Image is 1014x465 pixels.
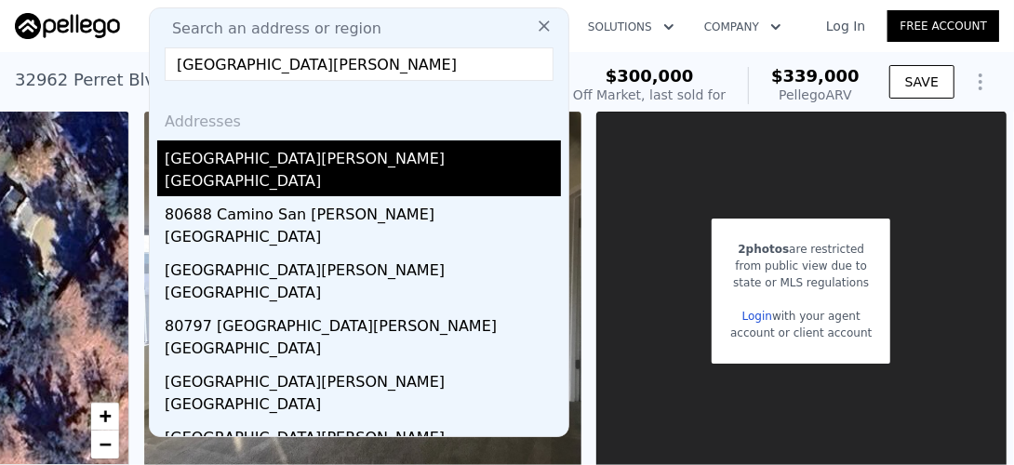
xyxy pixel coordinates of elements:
[730,258,872,274] div: from public view due to
[887,10,999,42] a: Free Account
[15,67,445,93] div: 32962 Perret Blvd , [GEOGRAPHIC_DATA] , CA 92530
[771,86,860,104] div: Pellego ARV
[165,393,561,419] div: [GEOGRAPHIC_DATA]
[157,18,381,40] span: Search an address or region
[730,274,872,291] div: state or MLS regulations
[730,325,872,341] div: account or client account
[738,243,789,256] span: 2 photos
[771,66,860,86] span: $339,000
[91,403,119,431] a: Zoom in
[730,241,872,258] div: are restricted
[15,13,120,39] img: Pellego
[165,419,561,449] div: [GEOGRAPHIC_DATA][PERSON_NAME]
[165,282,561,308] div: [GEOGRAPHIC_DATA]
[157,96,561,140] div: Addresses
[165,252,561,282] div: [GEOGRAPHIC_DATA][PERSON_NAME]
[165,364,561,393] div: [GEOGRAPHIC_DATA][PERSON_NAME]
[165,196,561,226] div: 80688 Camino San [PERSON_NAME]
[573,10,689,44] button: Solutions
[573,86,726,104] div: Off Market, last sold for
[165,140,561,170] div: [GEOGRAPHIC_DATA][PERSON_NAME]
[804,17,887,35] a: Log In
[772,310,861,323] span: with your agent
[165,308,561,338] div: 80797 [GEOGRAPHIC_DATA][PERSON_NAME]
[165,170,561,196] div: [GEOGRAPHIC_DATA]
[165,47,554,81] input: Enter an address, city, region, neighborhood or zip code
[689,10,796,44] button: Company
[165,226,561,252] div: [GEOGRAPHIC_DATA]
[742,310,772,323] a: Login
[962,63,999,100] button: Show Options
[100,405,112,428] span: +
[165,338,561,364] div: [GEOGRAPHIC_DATA]
[91,431,119,458] a: Zoom out
[606,66,694,86] span: $300,000
[889,65,954,99] button: SAVE
[100,432,112,456] span: −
